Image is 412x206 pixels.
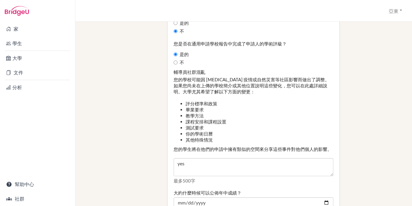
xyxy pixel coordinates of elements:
[186,107,204,112] font: 畢業要求
[174,158,333,176] textarea: yes
[15,181,34,187] font: 幫助中心
[186,119,226,124] font: 課程安排和課程設置
[180,20,189,26] font: 是的
[5,6,29,16] img: Bridge-U
[12,40,22,46] font: 學生
[174,41,287,46] font: 您是否在通用申請學校報告中完成了申請人的學術評級？
[174,146,332,152] font: 您的學生將在他們的申請中擁有類似的空間來分享這些事件對他們個人的影響。
[1,81,74,93] a: 分析
[174,52,178,56] input: 是的
[180,28,184,34] font: 不
[180,51,189,57] font: 是的
[174,77,329,94] font: 您的學校可能因 [MEDICAL_DATA] 疫情或自然災害等社區影響而做出了調整。如果您尚未在上傳的學校簡介或其他位置說明這些變化，您可以在此處詳細說明。大學尤其希望了解以下方面的變更：
[14,70,23,75] font: 文件
[186,101,217,106] font: 評分標準和政策
[1,37,74,49] a: 學生
[174,69,205,75] font: 輔導員社群混亂
[1,67,74,79] a: 文件
[15,196,24,201] font: 社群
[174,21,178,25] input: 是的
[1,178,74,190] a: 幫助中心
[174,61,178,64] input: 不
[186,113,204,118] font: 教學方法
[174,29,178,33] input: 不
[386,5,405,17] button: 亞東
[174,178,195,183] font: 最多500字
[180,60,184,65] font: 不
[389,8,398,14] font: 亞東
[186,131,213,136] font: 你的學術日曆
[186,137,213,142] font: 其他特殊情況
[174,190,241,195] font: 大約什麼時候可以公佈年中成績？
[1,193,74,205] a: 社群
[186,125,204,130] font: 測試要求
[12,55,22,61] font: 大學
[1,52,74,64] a: 大學
[12,84,22,90] font: 分析
[1,23,74,35] a: 家
[14,26,18,32] font: 家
